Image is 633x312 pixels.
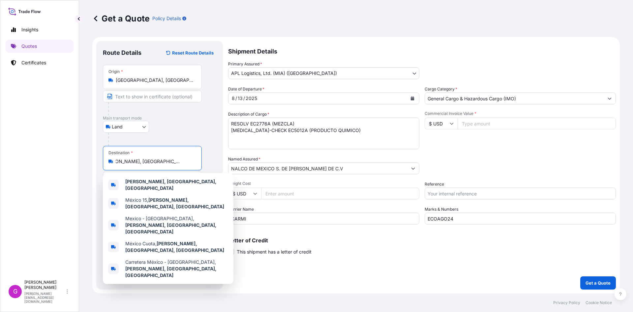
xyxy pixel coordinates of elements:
[103,172,202,184] input: Text to appear on certificate
[103,173,233,284] div: Show suggestions
[116,77,194,84] input: Origin
[92,13,150,24] p: Get a Quote
[112,123,123,130] span: Land
[237,249,312,255] span: This shipment has a letter of credit
[604,92,616,104] button: Show suggestions
[425,92,604,104] input: Select a commodity type
[125,197,224,209] b: [PERSON_NAME], [GEOGRAPHIC_DATA], [GEOGRAPHIC_DATA]
[425,111,616,116] span: Commercial Invoice Value
[235,94,237,102] div: /
[21,59,46,66] p: Certificates
[228,61,262,67] span: Primary Assured
[425,188,616,199] input: Your internal reference
[228,41,616,61] p: Shipment Details
[425,181,444,188] label: Reference
[425,206,458,213] label: Marks & Numbers
[13,288,17,295] span: G
[116,158,194,165] input: Destination
[228,118,419,149] textarea: RESOLV EC2776A (MEZCLA) [MEDICAL_DATA]-CHECK EC5012A (PRODUCTO QUIMICO)
[21,26,38,33] p: Insights
[103,49,141,57] p: Route Details
[24,292,65,303] p: [PERSON_NAME][EMAIL_ADDRESS][DOMAIN_NAME]
[261,188,419,199] input: Enter amount
[125,266,217,278] b: [PERSON_NAME], [GEOGRAPHIC_DATA], [GEOGRAPHIC_DATA]
[231,70,337,77] span: APL Logistics, Ltd. (MIA) ([GEOGRAPHIC_DATA])
[228,86,264,92] span: Date of Departure
[228,206,254,213] label: Carrier Name
[108,69,123,74] div: Origin
[458,118,616,129] input: Type amount
[586,300,612,305] p: Cookie Notice
[243,94,245,102] div: /
[228,213,419,225] input: Enter name
[228,162,407,174] input: Full name
[125,197,228,210] span: México 15,
[586,280,611,286] p: Get a Quote
[108,150,133,156] div: Destination
[228,238,616,243] p: Letter of Credit
[125,222,217,234] b: [PERSON_NAME], [GEOGRAPHIC_DATA], [GEOGRAPHIC_DATA]
[228,156,260,162] label: Named Assured
[152,15,181,22] p: Policy Details
[407,162,419,174] button: Show suggestions
[425,213,616,225] input: Number1, number2,...
[103,121,149,133] button: Select transport
[125,241,224,253] b: [PERSON_NAME], [GEOGRAPHIC_DATA], [GEOGRAPHIC_DATA]
[21,43,37,50] p: Quotes
[245,94,258,102] div: year,
[125,240,228,254] span: México Cuota,
[172,50,214,56] p: Reset Route Details
[407,93,418,104] button: Calendar
[103,116,216,121] p: Main transport mode
[125,179,217,191] b: [PERSON_NAME], [GEOGRAPHIC_DATA], [GEOGRAPHIC_DATA]
[125,215,228,235] span: Mexico - [GEOGRAPHIC_DATA],
[125,259,228,279] span: Carretera México - [GEOGRAPHIC_DATA],
[231,94,235,102] div: month,
[24,280,65,290] p: [PERSON_NAME] [PERSON_NAME]
[425,86,457,92] label: Cargo Category
[103,90,202,102] input: Text to appear on certificate
[228,111,269,118] label: Description of Cargo
[228,181,419,186] span: Freight Cost
[237,94,243,102] div: day,
[553,300,580,305] p: Privacy Policy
